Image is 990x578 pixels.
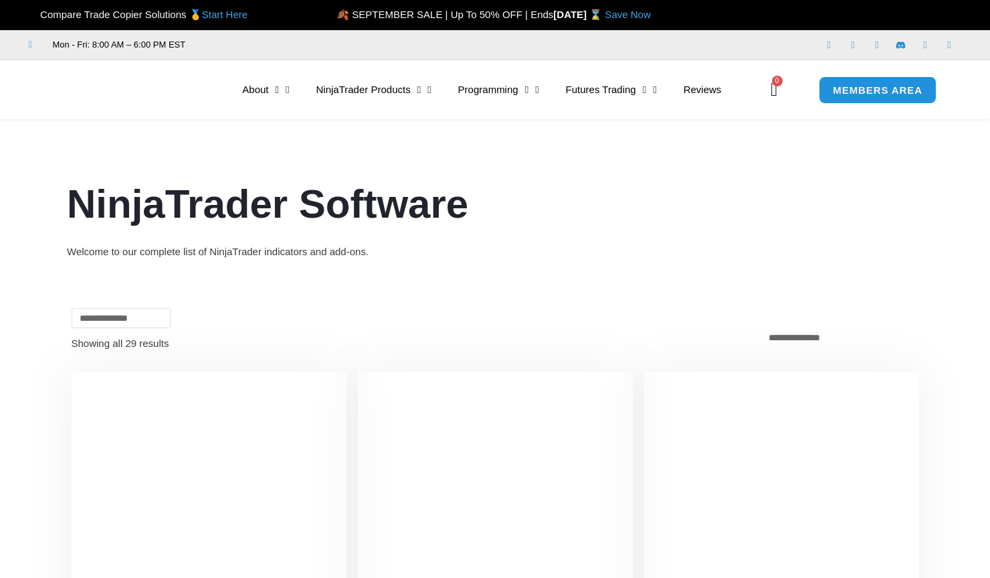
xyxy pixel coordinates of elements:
[670,74,735,105] a: Reviews
[204,38,405,52] iframe: Customer reviews powered by Trustpilot
[553,74,670,105] a: Futures Trading
[67,242,923,261] div: Welcome to our complete list of NinjaTrader indicators and add-ons.
[202,9,248,20] a: Start Here
[29,9,39,19] img: 🏆
[605,9,650,20] a: Save Now
[751,70,797,109] a: 0
[47,66,191,114] img: LogoAI | Affordable Indicators – NinjaTrader
[229,74,767,105] nav: Menu
[772,76,783,86] span: 0
[229,74,302,105] a: About
[29,9,248,20] span: Compare Trade Copier Solutions 🥇
[336,9,553,20] span: 🍂 SEPTEMBER SALE | Up To 50% OFF | Ends
[445,74,553,105] a: Programming
[302,74,444,105] a: NinjaTrader Products
[553,9,605,20] strong: [DATE] ⌛
[833,85,922,95] span: MEMBERS AREA
[761,328,918,347] select: Shop order
[819,76,936,104] a: MEMBERS AREA
[72,338,169,348] p: Showing all 29 results
[50,37,186,53] span: Mon - Fri: 8:00 AM – 6:00 PM EST
[67,176,923,232] h1: NinjaTrader Software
